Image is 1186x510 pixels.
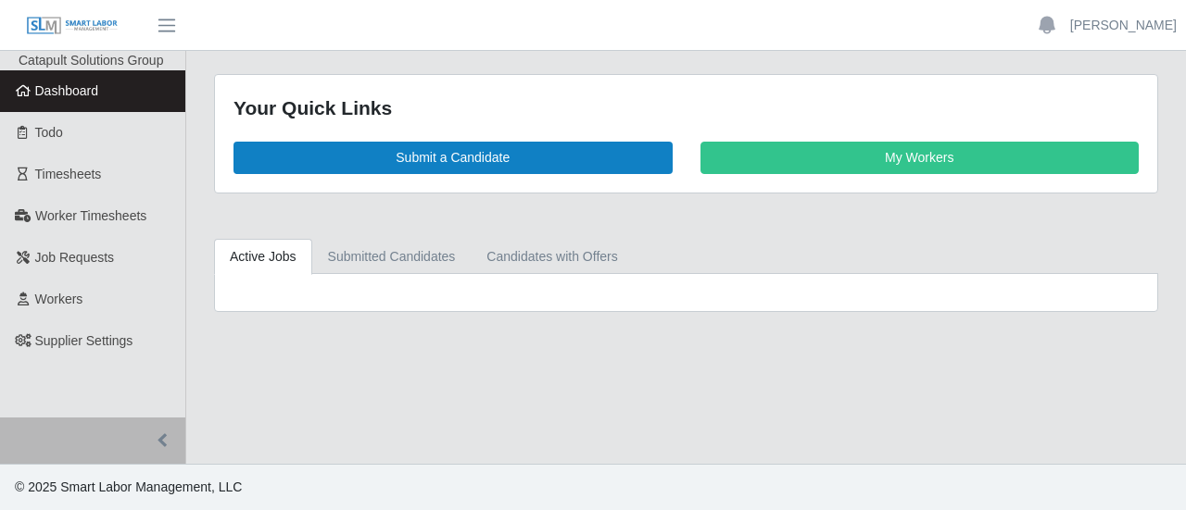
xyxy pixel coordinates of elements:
span: Workers [35,292,83,306]
a: Submit a Candidate [233,142,673,174]
div: Your Quick Links [233,93,1139,123]
a: [PERSON_NAME] [1070,16,1177,35]
span: © 2025 Smart Labor Management, LLC [15,479,242,494]
span: Supplier Settings [35,333,133,348]
span: Job Requests [35,250,115,265]
a: Submitted Candidates [312,239,472,275]
span: Catapult Solutions Group [19,53,163,68]
a: Active Jobs [214,239,312,275]
span: Dashboard [35,83,99,98]
a: My Workers [700,142,1140,174]
img: SLM Logo [26,16,119,36]
a: Candidates with Offers [471,239,633,275]
span: Timesheets [35,167,102,181]
span: Todo [35,125,63,140]
span: Worker Timesheets [35,208,146,223]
